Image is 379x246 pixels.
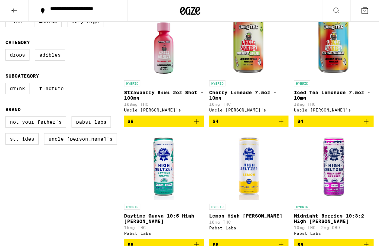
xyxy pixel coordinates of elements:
[5,49,29,61] label: Drops
[297,119,303,124] span: $4
[5,83,29,94] label: Drink
[209,102,289,106] p: 10mg THC
[124,9,204,116] a: Open page for Strawberry Kiwi 2oz Shot - 100mg from Uncle Arnie's
[124,90,204,101] p: Strawberry Kiwi 2oz Shot - 100mg
[294,80,310,86] p: HYBRID
[124,231,204,235] div: Pabst Labs
[124,102,204,106] p: 100mg THC
[130,9,198,77] img: Uncle Arnie's - Strawberry Kiwi 2oz Shot - 100mg
[209,220,289,224] p: 10mg THC
[215,9,283,77] img: Uncle Arnie's - Cherry Limeade 7.5oz - 10mg
[72,116,111,128] label: Pabst Labs
[209,116,289,127] button: Add to bag
[124,108,204,112] div: Uncle [PERSON_NAME]'s
[5,133,39,145] label: St. Ides
[124,213,204,224] p: Daytime Guava 10:5 High [PERSON_NAME]
[5,107,21,112] legend: Brand
[294,204,310,210] p: HYBRID
[5,73,39,79] legend: Subcategory
[294,9,374,116] a: Open page for Iced Tea Lemonade 7.5oz - 10mg from Uncle Arnie's
[294,116,374,127] button: Add to bag
[294,90,374,101] p: Iced Tea Lemonade 7.5oz - 10mg
[124,225,204,230] p: 15mg THC
[209,108,289,112] div: Uncle [PERSON_NAME]'s
[294,132,374,239] a: Open page for Midnight Berries 10:3:2 High Seltzer from Pabst Labs
[209,90,289,101] p: Cherry Limeade 7.5oz - 10mg
[209,9,289,116] a: Open page for Cherry Limeade 7.5oz - 10mg from Uncle Arnie's
[213,119,219,124] span: $4
[35,49,65,61] label: Edibles
[294,102,374,106] p: 10mg THC
[5,40,30,45] legend: Category
[124,80,140,86] p: HYBRID
[294,231,374,235] div: Pabst Labs
[215,132,283,200] img: Pabst Labs - Lemon High Seltzer
[124,116,204,127] button: Add to bag
[209,204,225,210] p: HYBRID
[209,80,225,86] p: HYBRID
[44,133,117,145] label: Uncle [PERSON_NAME]'s
[209,132,289,239] a: Open page for Lemon High Seltzer from Pabst Labs
[130,132,198,200] img: Pabst Labs - Daytime Guava 10:5 High Seltzer
[5,116,66,128] label: Not Your Father's
[124,204,140,210] p: HYBRID
[209,226,289,230] div: Pabst Labs
[294,108,374,112] div: Uncle [PERSON_NAME]'s
[35,83,68,94] label: Tincture
[127,119,134,124] span: $8
[300,9,368,77] img: Uncle Arnie's - Iced Tea Lemonade 7.5oz - 10mg
[209,213,289,219] p: Lemon High [PERSON_NAME]
[294,225,374,230] p: 10mg THC: 2mg CBD
[294,213,374,224] p: Midnight Berries 10:3:2 High [PERSON_NAME]
[124,132,204,239] a: Open page for Daytime Guava 10:5 High Seltzer from Pabst Labs
[300,132,368,200] img: Pabst Labs - Midnight Berries 10:3:2 High Seltzer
